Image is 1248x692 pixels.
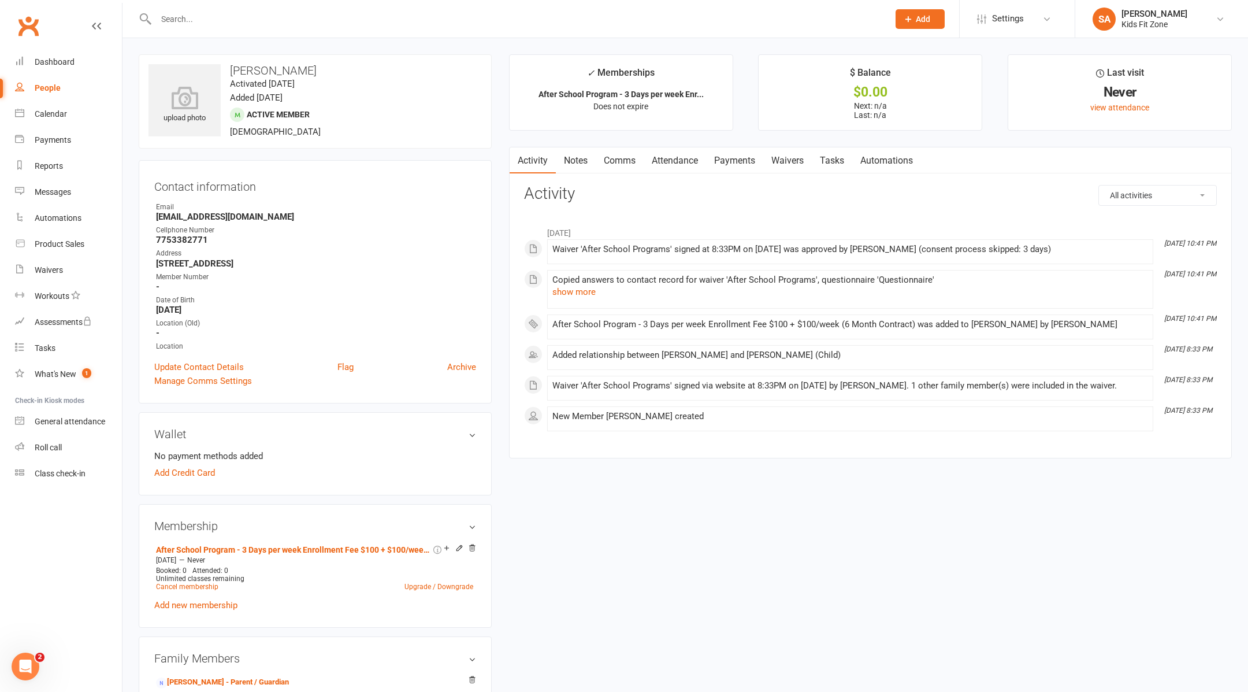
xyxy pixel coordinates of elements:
[812,147,852,174] a: Tasks
[15,205,122,231] a: Automations
[156,248,476,259] div: Address
[524,185,1217,203] h3: Activity
[35,369,76,379] div: What's New
[916,14,930,24] span: Add
[15,335,122,361] a: Tasks
[596,147,644,174] a: Comms
[896,9,945,29] button: Add
[156,258,476,269] strong: [STREET_ADDRESS]
[35,83,61,92] div: People
[82,368,91,378] span: 1
[644,147,706,174] a: Attendance
[156,567,187,575] span: Booked: 0
[156,341,476,352] div: Location
[35,653,44,662] span: 2
[552,275,1148,285] div: Copied answers to contact record for waiver 'After School Programs', questionnaire 'Questionnaire'
[15,179,122,205] a: Messages
[15,127,122,153] a: Payments
[552,285,596,299] button: show more
[850,65,891,86] div: $ Balance
[1121,9,1187,19] div: [PERSON_NAME]
[230,92,283,103] time: Added [DATE]
[35,239,84,249] div: Product Sales
[35,109,67,119] div: Calendar
[154,374,252,388] a: Manage Comms Settings
[587,65,655,87] div: Memberships
[552,350,1148,360] div: Added relationship between [PERSON_NAME] and [PERSON_NAME] (Child)
[552,320,1148,330] div: After School Program - 3 Days per week Enrollment Fee $100 + $100/week (6 Month Contract) was add...
[35,135,71,145] div: Payments
[706,147,763,174] a: Payments
[763,147,812,174] a: Waivers
[1093,8,1116,31] div: SA
[769,101,971,120] p: Next: n/a Last: n/a
[35,187,71,197] div: Messages
[156,328,476,338] strong: -
[247,110,310,119] span: Active member
[552,412,1148,421] div: New Member [PERSON_NAME] created
[15,153,122,179] a: Reports
[156,556,176,564] span: [DATE]
[154,652,476,665] h3: Family Members
[15,75,122,101] a: People
[587,68,595,79] i: ✓
[337,360,354,374] a: Flag
[230,79,295,89] time: Activated [DATE]
[35,343,55,353] div: Tasks
[35,417,105,426] div: General attendance
[538,90,704,99] strong: After School Program - 3 Days per week Enr...
[156,318,476,329] div: Location (Old)
[15,101,122,127] a: Calendar
[148,64,482,77] h3: [PERSON_NAME]
[35,469,86,478] div: Class check-in
[156,295,476,306] div: Date of Birth
[992,6,1024,32] span: Settings
[230,127,321,137] span: [DEMOGRAPHIC_DATA]
[15,49,122,75] a: Dashboard
[1090,103,1149,112] a: view attendance
[156,212,476,222] strong: [EMAIL_ADDRESS][DOMAIN_NAME]
[35,443,62,452] div: Roll call
[1164,376,1212,384] i: [DATE] 8:33 PM
[593,102,648,111] span: Does not expire
[1164,270,1216,278] i: [DATE] 10:41 PM
[156,305,476,315] strong: [DATE]
[154,520,476,532] h3: Membership
[153,556,476,565] div: —
[35,291,69,301] div: Workouts
[769,86,971,98] div: $0.00
[156,225,476,236] div: Cellphone Number
[15,461,122,487] a: Class kiosk mode
[15,283,122,309] a: Workouts
[524,221,1217,239] li: [DATE]
[510,147,556,174] a: Activity
[156,202,476,213] div: Email
[852,147,921,174] a: Automations
[187,556,205,564] span: Never
[552,245,1148,254] div: Waiver 'After School Programs' signed at 8:33PM on [DATE] was approved by [PERSON_NAME] (consent ...
[447,360,476,374] a: Archive
[35,317,92,327] div: Assessments
[1164,345,1212,353] i: [DATE] 8:33 PM
[156,545,431,554] a: After School Program - 3 Days per week Enrollment Fee $100 + $100/week (6 Month Contract)
[15,435,122,461] a: Roll call
[154,466,215,480] a: Add Credit Card
[15,309,122,335] a: Assessments
[154,428,476,441] h3: Wallet
[15,361,122,387] a: What's New1
[35,265,63,275] div: Waivers
[156,282,476,292] strong: -
[1019,86,1221,98] div: Never
[12,653,39,680] iframe: Intercom live chat
[1096,65,1144,86] div: Last visit
[154,600,237,610] a: Add new membership
[1121,19,1187,29] div: Kids Fit Zone
[404,583,473,591] a: Upgrade / Downgrade
[35,57,75,66] div: Dashboard
[14,12,43,40] a: Clubworx
[156,575,244,583] span: Unlimited classes remaining
[156,272,476,283] div: Member Number
[154,360,244,374] a: Update Contact Details
[154,176,476,193] h3: Contact information
[552,381,1148,391] div: Waiver 'After School Programs' signed via website at 8:33PM on [DATE] by [PERSON_NAME]. 1 other f...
